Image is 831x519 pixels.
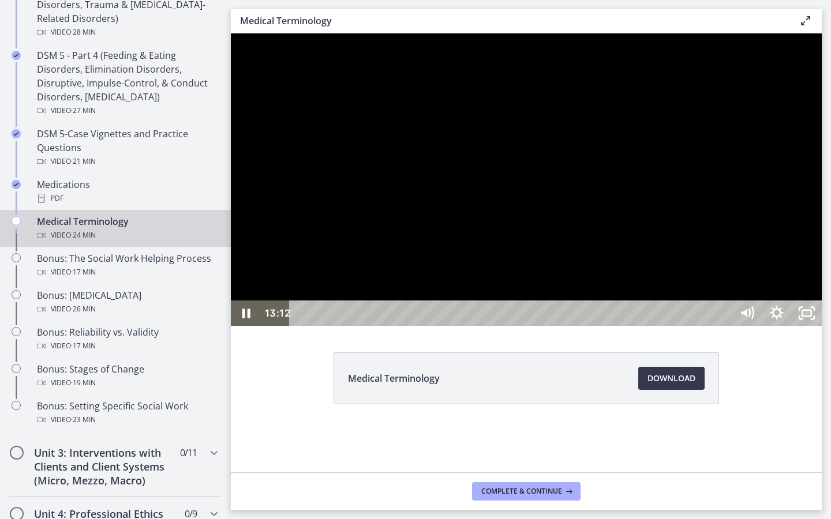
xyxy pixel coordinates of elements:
span: · 24 min [71,228,96,242]
h2: Unit 3: Interventions with Clients and Client Systems (Micro, Mezzo, Macro) [34,446,175,487]
div: Bonus: [MEDICAL_DATA] [37,288,217,316]
div: Video [37,104,217,118]
button: Show settings menu [531,267,561,292]
div: Video [37,339,217,353]
div: Video [37,413,217,427]
span: · 21 min [71,155,96,168]
span: · 17 min [71,265,96,279]
a: Download [638,367,705,390]
div: Video [37,302,217,316]
div: Medications [37,178,217,205]
span: Complete & continue [481,487,562,496]
button: Mute [501,267,531,292]
div: Video [37,228,217,242]
span: · 26 min [71,302,96,316]
div: Bonus: Setting Specific Social Work [37,399,217,427]
div: Bonus: The Social Work Helping Process [37,251,217,279]
span: 0 / 11 [180,446,197,460]
button: Complete & continue [472,482,581,501]
div: Medical Terminology [37,215,217,242]
div: Bonus: Stages of Change [37,362,217,390]
i: Completed [12,180,21,189]
div: Video [37,376,217,390]
div: DSM 5 - Part 4 (Feeding & Eating Disorders, Elimination Disorders, Disruptive, Impulse-Control, &... [37,48,217,118]
span: · 17 min [71,339,96,353]
span: · 28 min [71,25,96,39]
span: · 19 min [71,376,96,390]
div: DSM 5-Case Vignettes and Practice Questions [37,127,217,168]
div: Video [37,25,217,39]
iframe: Video Lesson [231,33,822,326]
div: Bonus: Reliability vs. Validity [37,325,217,353]
span: · 27 min [71,104,96,118]
span: Download [647,371,695,385]
button: Unfullscreen [561,267,591,292]
h3: Medical Terminology [240,14,780,28]
i: Completed [12,51,21,60]
span: · 23 min [71,413,96,427]
i: Completed [12,129,21,138]
div: Video [37,155,217,168]
div: PDF [37,191,217,205]
span: Medical Terminology [348,371,440,385]
div: Video [37,265,217,279]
